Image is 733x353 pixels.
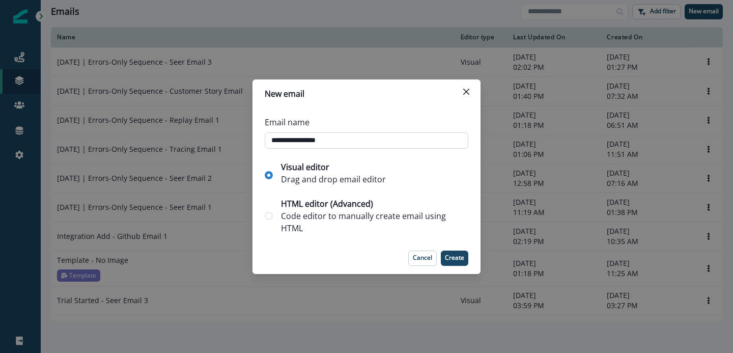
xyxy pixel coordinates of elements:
[441,251,468,266] button: Create
[265,116,309,128] p: Email name
[281,198,464,210] p: HTML editor (Advanced)
[445,254,464,261] p: Create
[265,88,304,100] p: New email
[281,161,386,173] p: Visual editor
[458,84,474,100] button: Close
[408,251,437,266] button: Cancel
[281,210,464,234] p: Code editor to manually create email using HTML
[413,254,432,261] p: Cancel
[281,173,386,185] p: Drag and drop email editor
